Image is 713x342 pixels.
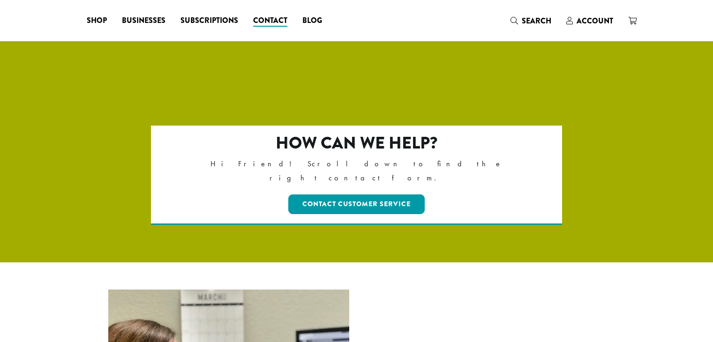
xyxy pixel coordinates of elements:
[295,13,330,28] a: Blog
[246,13,295,28] a: Contact
[191,133,522,153] h2: How can we help?
[302,15,322,27] span: Blog
[180,15,238,27] span: Subscriptions
[114,13,173,28] a: Businesses
[191,157,522,185] p: Hi Friend! Scroll down to find the right contact form.
[559,13,621,29] a: Account
[87,15,107,27] span: Shop
[173,13,246,28] a: Subscriptions
[503,13,559,29] a: Search
[577,15,613,26] span: Account
[79,13,114,28] a: Shop
[288,194,425,214] a: Contact Customer Service
[122,15,165,27] span: Businesses
[253,15,287,27] span: Contact
[522,15,551,26] span: Search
